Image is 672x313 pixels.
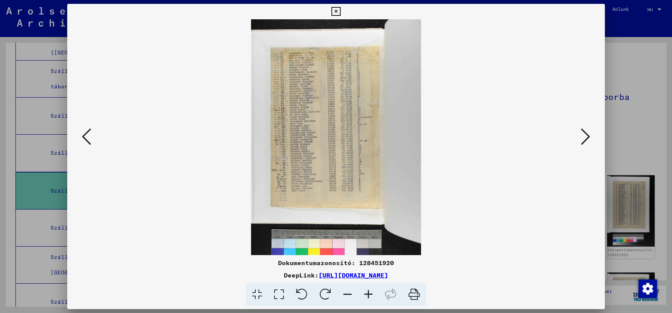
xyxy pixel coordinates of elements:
img: Hozzájárulás módosítása [638,279,657,298]
div: Hozzájárulás módosítása [638,279,657,298]
a: [URL][DOMAIN_NAME] [319,271,388,279]
font: Dokumentumazonosító: 128451920 [278,259,394,267]
font: DeepLink: [284,271,319,279]
img: 001.jpg [251,19,421,274]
